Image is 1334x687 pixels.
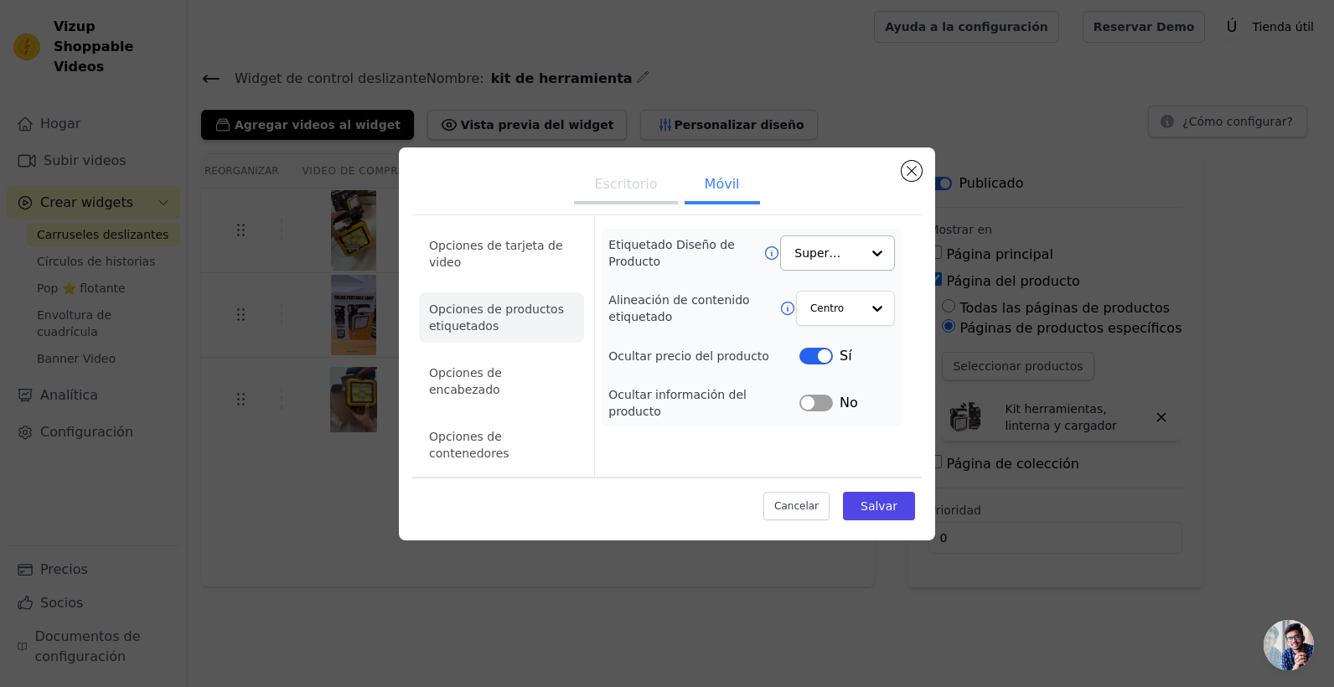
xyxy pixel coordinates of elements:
[419,356,584,406] li: Opciones de encabezado
[685,168,760,204] button: Móvil
[840,393,858,413] span: No
[840,346,852,366] span: Sí
[763,492,830,520] button: Cancelar
[574,168,677,204] button: Escritorio
[419,420,584,470] li: Opciones de contenedores
[419,292,584,343] li: Opciones de productos etiquetados
[608,292,779,325] label: Alineación de contenido etiquetado
[608,348,799,364] label: Ocultar precio del producto
[608,386,799,420] label: Ocultar información del producto
[902,161,922,181] button: Cerrar modal
[608,236,763,270] label: Etiquetado Diseño de Producto
[861,499,897,513] font: Salvar
[1264,620,1314,670] a: Chat abierto
[419,229,584,279] li: Opciones de tarjeta de video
